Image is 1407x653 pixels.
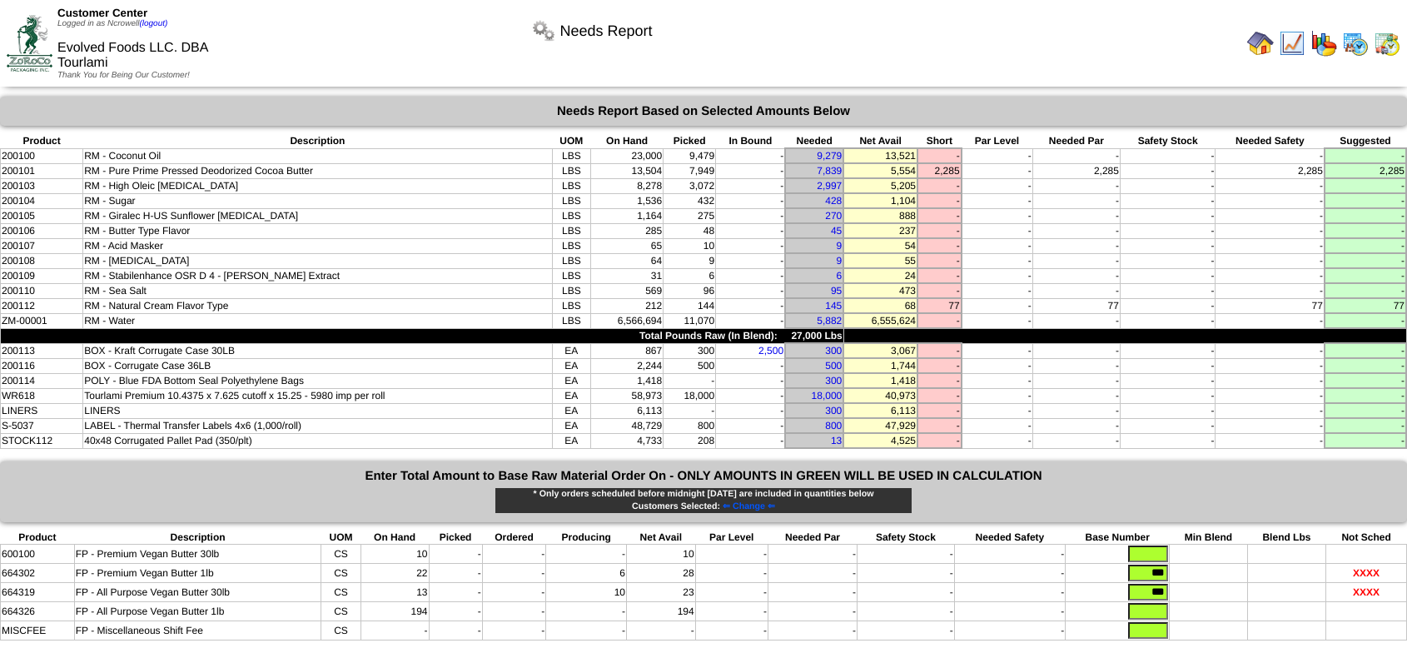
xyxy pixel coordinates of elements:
[837,240,843,252] a: 9
[1310,30,1337,57] img: graph.gif
[1120,403,1215,418] td: -
[1032,163,1120,178] td: 2,285
[591,298,664,313] td: 212
[843,373,917,388] td: 1,418
[664,223,716,238] td: 48
[1120,298,1215,313] td: -
[716,358,785,373] td: -
[83,223,552,238] td: RM - Butter Type Flavor
[716,283,785,298] td: -
[1325,238,1406,253] td: -
[843,178,917,193] td: 5,205
[664,134,716,148] th: Picked
[591,433,664,448] td: 4,733
[758,345,783,356] a: 2,500
[1032,388,1120,403] td: -
[1216,358,1325,373] td: -
[591,418,664,433] td: 48,729
[552,358,590,373] td: EA
[664,418,716,433] td: 800
[57,71,190,80] span: Thank You for Being Our Customer!
[962,343,1033,358] td: -
[716,373,785,388] td: -
[552,418,590,433] td: EA
[552,253,590,268] td: LBS
[1,223,83,238] td: 200106
[716,163,785,178] td: -
[1325,223,1406,238] td: -
[716,178,785,193] td: -
[962,193,1033,208] td: -
[1325,283,1406,298] td: -
[552,238,590,253] td: LBS
[1,253,83,268] td: 200108
[917,253,962,268] td: -
[720,501,775,511] a: ⇐ Change ⇐
[591,208,664,223] td: 1,164
[1120,193,1215,208] td: -
[1,373,83,388] td: 200114
[83,268,552,283] td: RM - Stabilenhance OSR D 4 - [PERSON_NAME] Extract
[83,163,552,178] td: RM - Pure Prime Pressed Deodorized Cocoa Butter
[139,19,167,28] a: (logout)
[1325,253,1406,268] td: -
[812,390,843,401] a: 18,000
[591,403,664,418] td: 6,113
[1325,208,1406,223] td: -
[962,298,1033,313] td: -
[57,7,147,19] span: Customer Center
[591,373,664,388] td: 1,418
[825,420,842,431] a: 800
[843,313,917,328] td: 6,555,624
[1216,283,1325,298] td: -
[1,238,83,253] td: 200107
[57,19,167,28] span: Logged in as Ncrowell
[1120,358,1215,373] td: -
[716,238,785,253] td: -
[664,343,716,358] td: 300
[817,165,842,177] a: 7,839
[1325,403,1406,418] td: -
[716,193,785,208] td: -
[1325,298,1406,313] td: 77
[1032,268,1120,283] td: -
[1120,134,1215,148] th: Safety Stock
[716,268,785,283] td: -
[962,178,1033,193] td: -
[591,313,664,328] td: 6,566,694
[785,134,843,148] th: Needed
[1,208,83,223] td: 200105
[843,403,917,418] td: 6,113
[1216,343,1325,358] td: -
[1120,238,1215,253] td: -
[1032,298,1120,313] td: 77
[552,313,590,328] td: LBS
[83,193,552,208] td: RM - Sugar
[843,253,917,268] td: 55
[1,163,83,178] td: 200101
[1,283,83,298] td: 200110
[552,388,590,403] td: EA
[825,210,842,222] a: 270
[716,134,785,148] th: In Bound
[917,283,962,298] td: -
[591,178,664,193] td: 8,278
[843,208,917,223] td: 888
[817,315,842,326] a: 5,882
[1032,373,1120,388] td: -
[495,487,912,514] div: * Only orders scheduled before midnight [DATE] are included in quantities below Customers Selected:
[1,328,844,343] td: Total Pounds Raw (In Blend): 27,000 Lbs
[817,180,842,192] a: 2,997
[917,193,962,208] td: -
[1247,30,1274,57] img: home.gif
[1325,268,1406,283] td: -
[962,208,1033,223] td: -
[917,148,962,163] td: -
[552,343,590,358] td: EA
[843,298,917,313] td: 68
[559,22,652,40] span: Needs Report
[1032,358,1120,373] td: -
[843,268,917,283] td: 24
[917,403,962,418] td: -
[321,531,360,545] th: UOM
